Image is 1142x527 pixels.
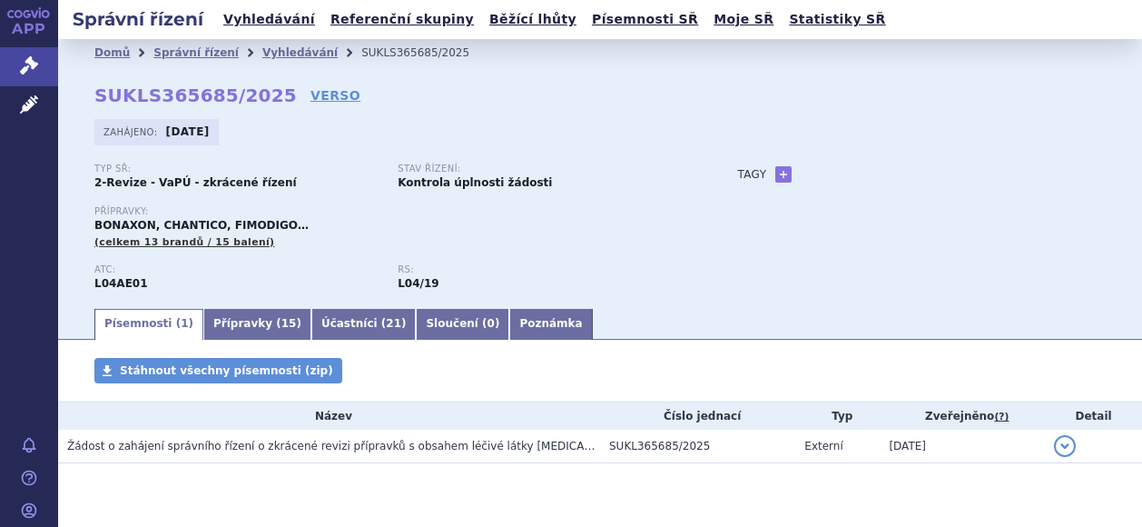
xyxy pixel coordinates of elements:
[416,309,509,340] a: Sloučení (0)
[103,124,161,139] span: Zahájeno:
[94,236,274,248] span: (celkem 13 brandů / 15 balení)
[94,264,379,275] p: ATC:
[1054,435,1076,457] button: detail
[281,317,297,330] span: 15
[737,164,766,185] h3: Tagy
[218,7,320,32] a: Vyhledávání
[94,219,309,232] span: BONAXON, CHANTICO, FIMODIGO…
[94,46,130,59] a: Domů
[94,309,203,340] a: Písemnosti (1)
[708,7,779,32] a: Moje SŘ
[487,317,495,330] span: 0
[311,309,417,340] a: Účastníci (21)
[600,430,795,463] td: SUKL365685/2025
[804,440,842,452] span: Externí
[586,7,704,32] a: Písemnosti SŘ
[153,46,239,59] a: Správní řízení
[398,264,683,275] p: RS:
[398,164,683,174] p: Stav řízení:
[1045,403,1142,430] th: Detail
[361,39,493,66] li: SUKLS365685/2025
[386,317,401,330] span: 21
[94,277,148,290] strong: FINGOLIMOD
[94,164,379,174] p: Typ SŘ:
[94,206,701,217] p: Přípravky:
[262,46,338,59] a: Vyhledávání
[398,176,552,189] strong: Kontrola úplnosti žádosti
[58,6,218,32] h2: Správní řízení
[58,403,600,430] th: Název
[120,364,333,377] span: Stáhnout všechny písemnosti (zip)
[484,7,582,32] a: Běžící lhůty
[94,176,297,189] strong: 2-Revize - VaPÚ - zkrácené řízení
[67,440,712,452] span: Žádost o zahájení správního řízení o zkrácené revizi přípravků s obsahem léčivé látky fingolimod ...
[94,358,342,383] a: Stáhnout všechny písemnosti (zip)
[775,166,792,183] a: +
[325,7,479,32] a: Referenční skupiny
[166,125,210,138] strong: [DATE]
[509,309,592,340] a: Poznámka
[880,403,1045,430] th: Zveřejněno
[181,317,188,330] span: 1
[880,430,1045,463] td: [DATE]
[203,309,311,340] a: Přípravky (15)
[600,403,795,430] th: Číslo jednací
[795,403,880,430] th: Typ
[783,7,891,32] a: Statistiky SŘ
[994,411,1009,423] abbr: (?)
[310,86,360,104] a: VERSO
[398,277,438,290] strong: fingolimod
[94,85,297,106] strong: SUKLS365685/2025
